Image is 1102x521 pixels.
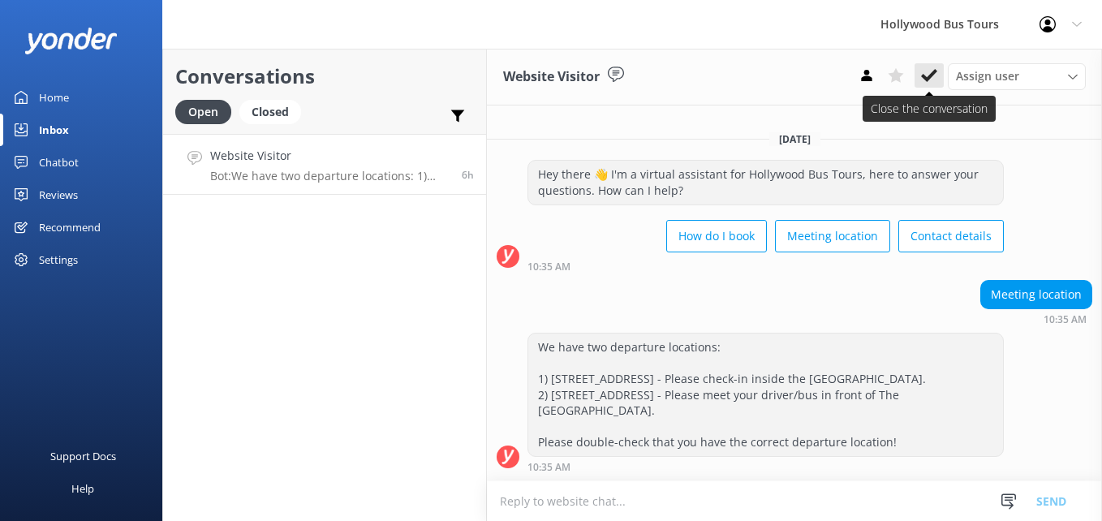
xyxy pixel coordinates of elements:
p: Bot: We have two departure locations: 1) [STREET_ADDRESS] - Please check-in inside the [GEOGRAPHI... [210,169,450,183]
h3: Website Visitor [503,67,600,88]
a: Closed [239,102,309,120]
div: Home [39,81,69,114]
div: Chatbot [39,146,79,179]
div: Settings [39,243,78,276]
strong: 10:35 AM [527,262,570,272]
span: Assign user [956,67,1019,85]
div: Recommend [39,211,101,243]
div: Inbox [39,114,69,146]
div: Open [175,100,231,124]
div: Support Docs [50,440,116,472]
button: How do I book [666,220,767,252]
div: We have two departure locations: 1) [STREET_ADDRESS] - Please check-in inside the [GEOGRAPHIC_DAT... [528,334,1003,456]
button: Contact details [898,220,1004,252]
a: Website VisitorBot:We have two departure locations: 1) [STREET_ADDRESS] - Please check-in inside ... [163,134,486,195]
strong: 10:35 AM [1044,315,1087,325]
span: Sep 09 2025 10:35am (UTC -07:00) America/Tijuana [462,168,474,182]
div: Reviews [39,179,78,211]
h2: Conversations [175,61,474,92]
div: Sep 09 2025 10:35am (UTC -07:00) America/Tijuana [527,461,1004,472]
button: Meeting location [775,220,890,252]
h4: Website Visitor [210,147,450,165]
div: Meeting location [981,281,1091,308]
a: Open [175,102,239,120]
div: Hey there 👋 I'm a virtual assistant for Hollywood Bus Tours, here to answer your questions. How c... [528,161,1003,204]
img: yonder-white-logo.png [24,28,118,54]
div: Closed [239,100,301,124]
div: Help [71,472,94,505]
div: Sep 09 2025 10:35am (UTC -07:00) America/Tijuana [527,260,1004,272]
strong: 10:35 AM [527,463,570,472]
span: [DATE] [769,132,820,146]
div: Assign User [948,63,1086,89]
div: Sep 09 2025 10:35am (UTC -07:00) America/Tijuana [980,313,1092,325]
